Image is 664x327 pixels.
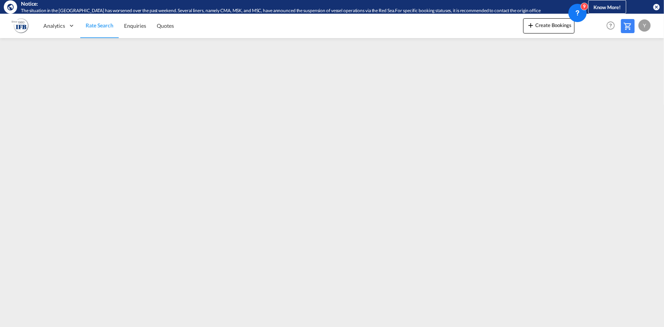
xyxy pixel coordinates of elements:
[21,8,562,14] div: The situation in the Red Sea has worsened over the past weekend. Several liners, namely CMA, MSK,...
[523,18,575,33] button: icon-plus 400-fgCreate Bookings
[151,13,179,38] a: Quotes
[86,22,113,29] span: Rate Search
[604,19,621,33] div: Help
[119,13,151,38] a: Enquiries
[124,22,146,29] span: Enquiries
[43,22,65,30] span: Analytics
[80,13,119,38] a: Rate Search
[38,13,80,38] div: Analytics
[526,21,535,30] md-icon: icon-plus 400-fg
[639,19,651,32] div: Y
[594,4,621,10] span: Know More!
[653,3,660,11] button: icon-close-circle
[157,22,174,29] span: Quotes
[604,19,617,32] span: Help
[7,3,14,11] md-icon: icon-earth
[11,17,29,34] img: b628ab10256c11eeb52753acbc15d091.png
